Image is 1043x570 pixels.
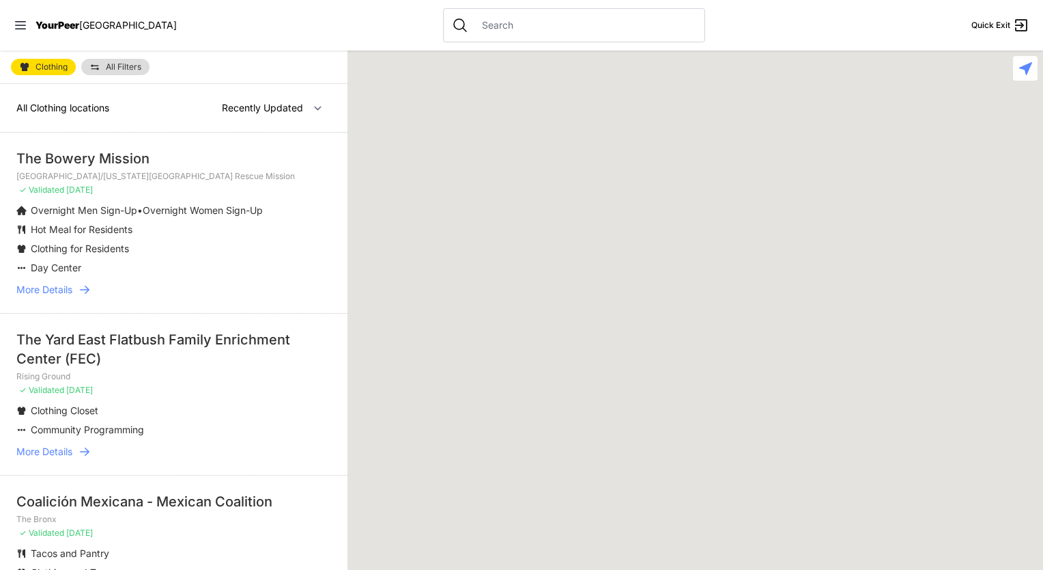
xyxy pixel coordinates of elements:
div: Main Location [909,127,926,149]
div: Manhattan [835,52,852,74]
span: Overnight Men Sign-Up [31,204,137,216]
div: The Yard East Flatbush Family Enrichment Center (FEC) [16,330,331,368]
a: Clothing [11,59,76,75]
span: Clothing for Residents [31,243,129,254]
div: Coalición Mexicana - Mexican Coalition [16,492,331,511]
span: [DATE] [66,385,93,395]
div: Uptown/Harlem DYCD Youth Drop-in Center [813,57,830,79]
span: Clothing Closet [31,405,98,416]
span: Tacos and Pantry [31,547,109,559]
span: Community Programming [31,424,144,435]
div: Manhattan [850,87,867,109]
span: • [137,204,143,216]
span: Overnight Women Sign-Up [143,204,263,216]
div: 9th Avenue Drop-in Center [498,528,515,550]
span: All Clothing locations [16,102,109,113]
span: ✓ Validated [19,185,64,195]
div: Avenue Church [823,368,840,390]
a: Quick Exit [971,17,1029,33]
span: [DATE] [66,185,93,195]
a: More Details [16,445,331,459]
span: [DATE] [66,528,93,538]
p: Rising Ground [16,371,331,382]
span: More Details [16,283,72,297]
span: All Filters [106,63,141,71]
div: Manhattan [682,461,699,483]
p: The Bronx [16,514,331,525]
div: East Harlem [870,89,887,111]
span: More Details [16,445,72,459]
div: Pathways Adult Drop-In Program [565,315,582,337]
div: The PILLARS – Holistic Recovery Support [780,45,797,67]
div: The Bowery Mission [16,149,331,168]
span: Hot Meal for Residents [31,223,132,235]
span: Day Center [31,262,81,273]
span: Clothing [35,63,68,71]
div: Ford Hall [677,83,694,105]
input: Search [474,18,696,32]
span: [GEOGRAPHIC_DATA] [79,19,177,31]
span: YourPeer [35,19,79,31]
p: [GEOGRAPHIC_DATA]/[US_STATE][GEOGRAPHIC_DATA] Rescue Mission [16,171,331,182]
a: More Details [16,283,331,297]
span: ✓ Validated [19,528,64,538]
span: ✓ Validated [19,385,64,395]
a: All Filters [81,59,149,75]
div: The Cathedral Church of St. John the Divine [709,116,726,138]
span: Quick Exit [971,20,1010,31]
a: YourPeer[GEOGRAPHIC_DATA] [35,21,177,29]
